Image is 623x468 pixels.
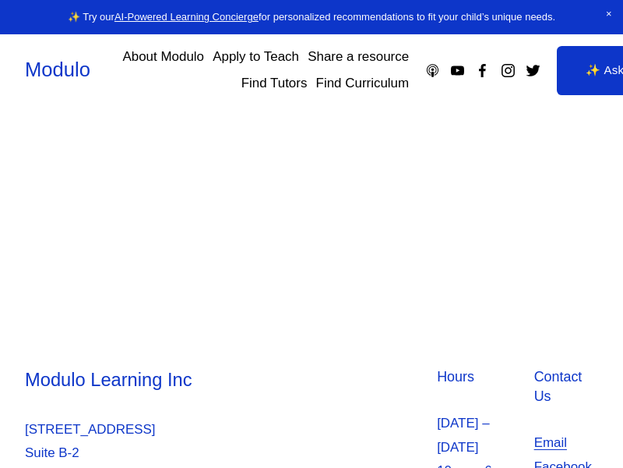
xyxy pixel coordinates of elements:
[449,62,466,79] a: YouTube
[525,62,541,79] a: Twitter
[500,62,516,79] a: Instagram
[25,58,90,80] a: Modulo
[114,11,259,23] a: AI-Powered Learning Concierge
[534,431,567,456] a: Email
[437,367,526,387] h4: Hours
[474,62,491,79] a: Facebook
[241,70,308,97] a: Find Tutors
[424,62,441,79] a: Apple Podcasts
[316,70,410,97] a: Find Curriculum
[213,44,299,70] a: Apply to Teach
[534,367,598,406] h4: Contact Us
[25,367,308,392] h3: Modulo Learning Inc
[308,44,409,70] a: Share a resource
[122,44,204,70] a: About Modulo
